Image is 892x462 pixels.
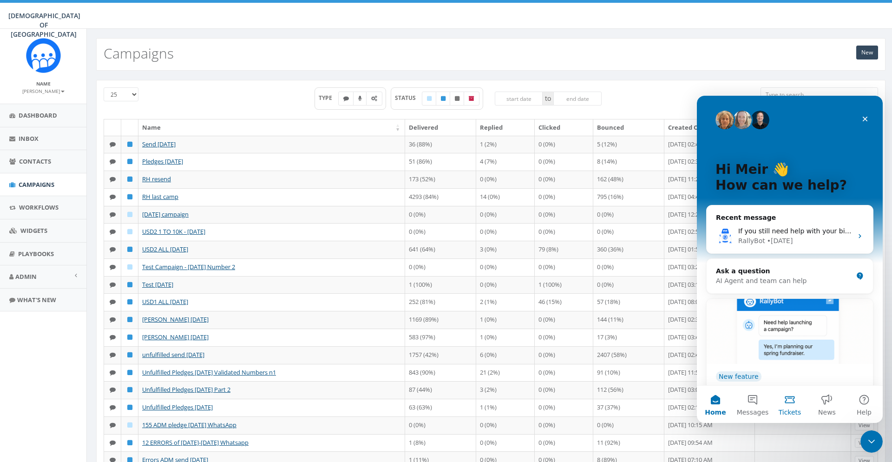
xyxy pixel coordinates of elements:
a: 155 ADM pledge [DATE] WhatsApp [142,421,236,429]
iframe: Intercom live chat [697,96,883,423]
td: 0 (0%) [535,416,593,434]
td: 0 (0%) [535,329,593,346]
i: Text SMS [110,158,116,165]
td: 0 (0%) [476,171,535,188]
td: 46 (15%) [535,293,593,311]
td: [DATE] 11:58 AM [664,364,755,382]
span: [DEMOGRAPHIC_DATA] OF [GEOGRAPHIC_DATA] [8,11,80,39]
td: 0 (0%) [535,188,593,206]
a: [PERSON_NAME] [22,86,65,95]
div: Ask a question [19,171,156,180]
td: 0 (0%) [476,416,535,434]
a: RH resend [142,175,171,183]
span: News [121,313,139,320]
td: [DATE] 01:55 PM [664,241,755,258]
i: Published [127,194,132,200]
i: Automated Message [371,96,377,101]
td: 6 (0%) [476,346,535,364]
i: Text SMS [110,176,116,182]
span: What's New [17,296,56,304]
span: Campaigns [19,180,54,189]
td: 795 (16%) [593,188,664,206]
a: Unfulfilled Pledges [DATE] [142,403,213,411]
td: 0 (0%) [535,399,593,416]
td: 2407 (58%) [593,346,664,364]
div: Close [160,15,177,32]
td: [DATE] 11:28 AM [664,171,755,188]
td: 17 (3%) [593,329,664,346]
i: Text SMS [110,352,116,358]
td: [DATE] 04:41 PM [664,188,755,206]
td: 583 (97%) [405,329,476,346]
span: Widgets [20,226,47,235]
i: Text SMS [110,282,116,288]
span: Workflows [19,203,59,211]
i: Ringless Voice Mail [358,96,362,101]
td: 1757 (42%) [405,346,476,364]
td: [DATE] 02:57 PM [664,223,755,241]
span: Messages [40,313,72,320]
td: 0 (0%) [405,258,476,276]
td: 2 (1%) [476,293,535,311]
a: 12 ERRORS of [DATE]-[DATE] Whatsapp [142,438,249,447]
a: [DATE] campaign [142,210,189,218]
td: 37 (37%) [593,399,664,416]
td: [DATE] 02:42 PM [664,346,755,364]
i: Draft [127,211,132,218]
i: Published [127,141,132,147]
td: 11 (92%) [593,434,664,452]
td: 8 (14%) [593,153,664,171]
span: Contacts [19,157,51,165]
td: 1 (1%) [476,399,535,416]
td: [DATE] 02:48 PM [664,136,755,153]
td: 0 (0%) [535,206,593,224]
th: Replied [476,119,535,136]
i: Text SMS [110,211,116,218]
input: Type to search [761,87,878,101]
td: 173 (52%) [405,171,476,188]
i: Text SMS [110,229,116,235]
i: Published [127,370,132,376]
i: Text SMS [110,264,116,270]
i: Text SMS [110,194,116,200]
span: Inbox [19,134,39,143]
th: Delivered [405,119,476,136]
td: 0 (0%) [593,206,664,224]
td: 0 (0%) [476,434,535,452]
td: 162 (48%) [593,171,664,188]
i: Published [441,96,446,101]
button: Tickets [74,290,111,327]
small: Name [36,80,51,87]
i: Published [127,299,132,305]
td: 5 (12%) [593,136,664,153]
button: Messages [37,290,74,327]
h2: Campaigns [104,46,174,61]
td: [DATE] 10:15 AM [664,416,755,434]
td: [DATE] 09:54 AM [664,434,755,452]
td: 0 (0%) [476,223,535,241]
i: Text SMS [110,141,116,147]
div: • [DATE] [70,140,96,150]
td: 0 (0%) [535,153,593,171]
a: [PERSON_NAME] [DATE] [142,315,209,323]
div: RallyBot [41,140,68,150]
td: 252 (81%) [405,293,476,311]
a: Test [DATE] [142,280,173,289]
td: [DATE] 03:26 PM [664,258,755,276]
div: RallyBot + Playbooks Now Live! 🚀New feature [9,203,177,321]
i: Published [127,440,132,446]
th: Name: activate to sort column ascending [138,119,405,136]
a: unfulfilled send [DATE] [142,350,204,359]
a: Unfulfilled Pledges [DATE] Part 2 [142,385,230,394]
a: USD1 ALL [DATE] [142,297,188,306]
td: 0 (0%) [476,258,535,276]
td: 0 (0%) [405,416,476,434]
i: Text SMS [110,334,116,340]
label: Unpublished [450,92,465,106]
a: Test Campaign - [DATE] Number 2 [142,263,235,271]
i: Published [127,246,132,252]
i: Text SMS [110,246,116,252]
